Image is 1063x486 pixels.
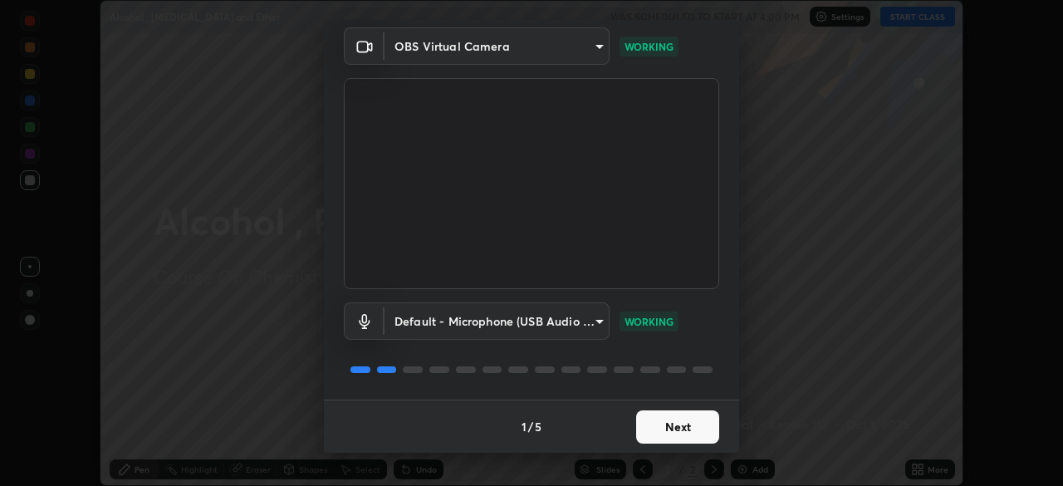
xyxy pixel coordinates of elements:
h4: 1 [522,418,527,435]
button: Next [636,410,719,444]
h4: / [528,418,533,435]
div: OBS Virtual Camera [385,302,610,340]
p: WORKING [625,39,674,54]
p: WORKING [625,314,674,329]
div: OBS Virtual Camera [385,27,610,65]
h4: 5 [535,418,541,435]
